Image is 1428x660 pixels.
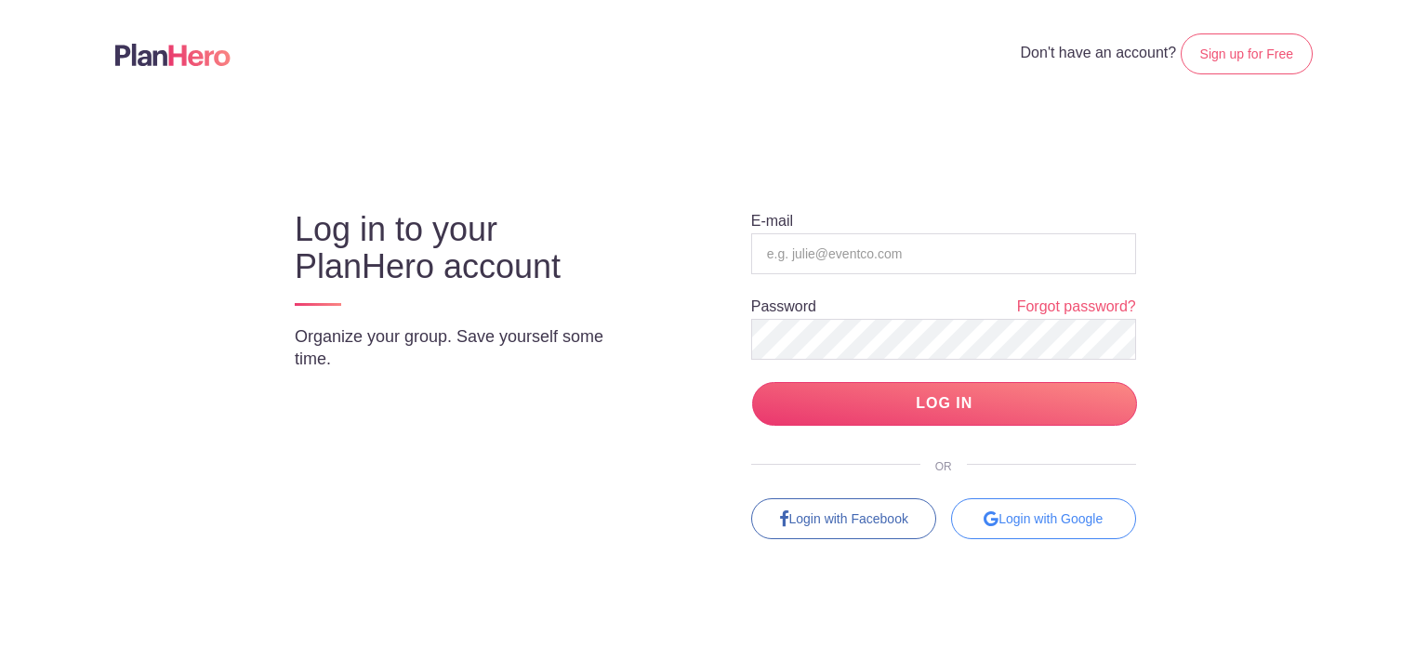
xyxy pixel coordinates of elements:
[295,325,644,370] p: Organize your group. Save yourself some time.
[751,233,1136,274] input: e.g. julie@eventco.com
[951,498,1136,539] div: Login with Google
[752,382,1137,426] input: LOG IN
[295,211,644,285] h3: Log in to your PlanHero account
[1017,297,1136,318] a: Forgot password?
[751,299,816,314] label: Password
[920,460,967,473] span: OR
[1021,45,1177,60] span: Don't have an account?
[115,44,231,66] img: Logo main planhero
[751,498,936,539] a: Login with Facebook
[1181,33,1313,74] a: Sign up for Free
[751,214,793,229] label: E-mail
